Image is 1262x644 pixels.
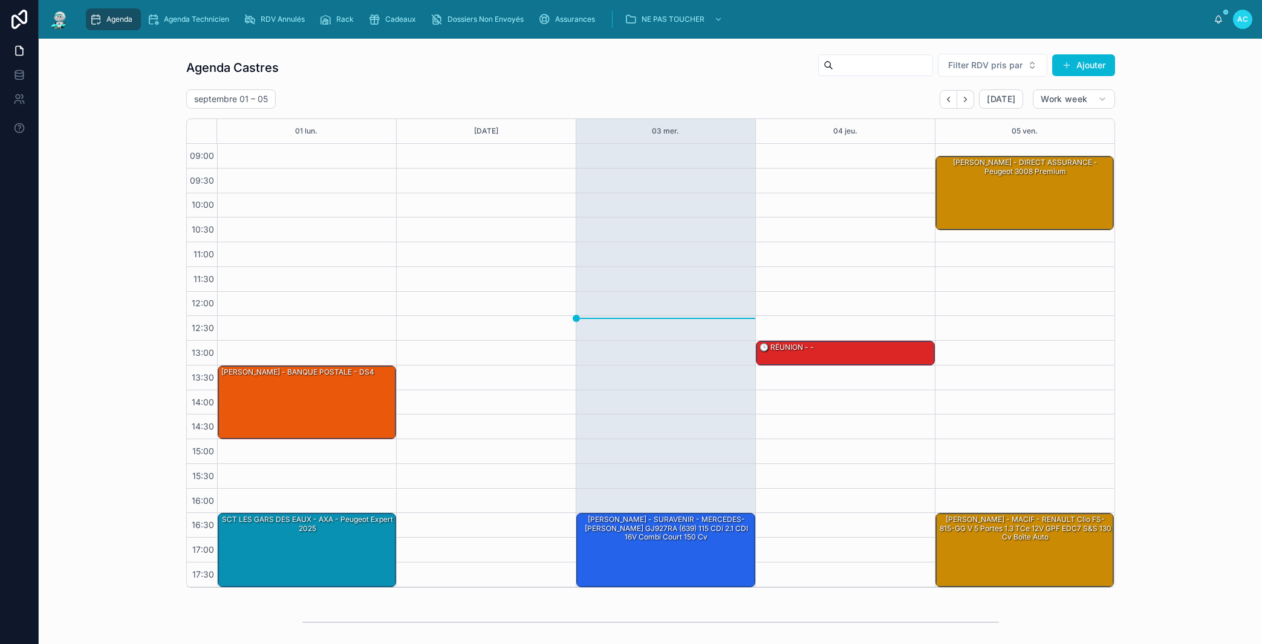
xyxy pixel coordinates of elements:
span: 13:00 [189,347,217,358]
button: 03 mer. [652,119,679,143]
div: [PERSON_NAME] - SURAVENIR - MERCEDES-[PERSON_NAME] GJ927RA (639) 115 CDi 2.1 CDI 16V Combi court ... [577,514,755,586]
span: Dossiers Non Envoyés [447,14,524,24]
div: [PERSON_NAME] - BANQUE POSTALE - DS4 [218,366,396,439]
div: [PERSON_NAME] - MACIF - RENAULT Clio FS-815-GG V 5 Portes 1.3 TCe 12V GPF EDC7 S&S 130 cv Boîte auto [936,514,1114,586]
span: 09:00 [187,150,217,161]
div: SCT LES GARS DES EAUX - AXA - Peugeot Expert 2025 [220,514,395,534]
div: [PERSON_NAME] - MACIF - RENAULT Clio FS-815-GG V 5 Portes 1.3 TCe 12V GPF EDC7 S&S 130 cv Boîte auto [938,514,1113,543]
a: Cadeaux [365,8,424,30]
span: Work week [1041,94,1087,105]
button: [DATE] [979,89,1023,109]
span: 12:00 [189,298,217,308]
span: 11:00 [190,249,217,259]
div: 🕒 RÉUNION - - [756,341,934,365]
button: Back [940,90,957,109]
span: [DATE] [987,94,1015,105]
div: [PERSON_NAME] - SURAVENIR - MERCEDES-[PERSON_NAME] GJ927RA (639) 115 CDi 2.1 CDI 16V Combi court ... [579,514,754,543]
a: Rack [316,8,362,30]
span: Cadeaux [385,14,416,24]
button: 01 lun. [295,119,317,143]
button: 04 jeu. [833,119,857,143]
span: Agenda Technicien [164,14,229,24]
span: 10:30 [189,224,217,234]
h1: Agenda Castres [186,59,279,76]
a: NE PAS TOUCHER [621,8,729,30]
div: [PERSON_NAME] - BANQUE POSTALE - DS4 [220,367,376,378]
span: 17:00 [189,544,217,555]
span: 09:30 [187,175,217,185]
span: 16:30 [189,520,217,530]
button: Ajouter [1052,54,1115,76]
h2: septembre 01 – 05 [194,93,268,105]
span: Assurances [555,14,595,24]
div: 🕒 RÉUNION - - [758,342,815,353]
a: Assurances [535,8,603,30]
button: Next [957,90,974,109]
a: Agenda Technicien [143,8,238,30]
a: RDV Annulés [240,8,313,30]
button: Work week [1033,89,1114,109]
span: 15:30 [189,471,217,481]
button: [DATE] [474,119,498,143]
span: 17:30 [189,569,217,579]
div: SCT LES GARS DES EAUX - AXA - Peugeot Expert 2025 [218,514,396,586]
a: Dossiers Non Envoyés [427,8,532,30]
span: Agenda [106,14,132,24]
span: RDV Annulés [261,14,305,24]
button: 05 ven. [1012,119,1038,143]
span: AC [1237,14,1248,24]
span: 10:00 [189,199,217,210]
span: 15:00 [189,446,217,456]
button: Select Button [938,54,1047,77]
span: 11:30 [190,274,217,284]
div: scrollable content [80,6,1214,33]
span: 16:00 [189,495,217,506]
span: 13:30 [189,372,217,382]
span: Filter RDV pris par [948,59,1023,71]
div: [PERSON_NAME] - DIRECT ASSURANCE - Peugeot 3008 premium [936,156,1114,229]
span: 14:00 [189,397,217,407]
div: [PERSON_NAME] - DIRECT ASSURANCE - Peugeot 3008 premium [938,157,1113,177]
span: 14:30 [189,421,217,431]
span: 12:30 [189,323,217,333]
img: App logo [48,10,70,29]
span: Rack [336,14,354,24]
span: NE PAS TOUCHER [642,14,704,24]
a: Agenda [86,8,141,30]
